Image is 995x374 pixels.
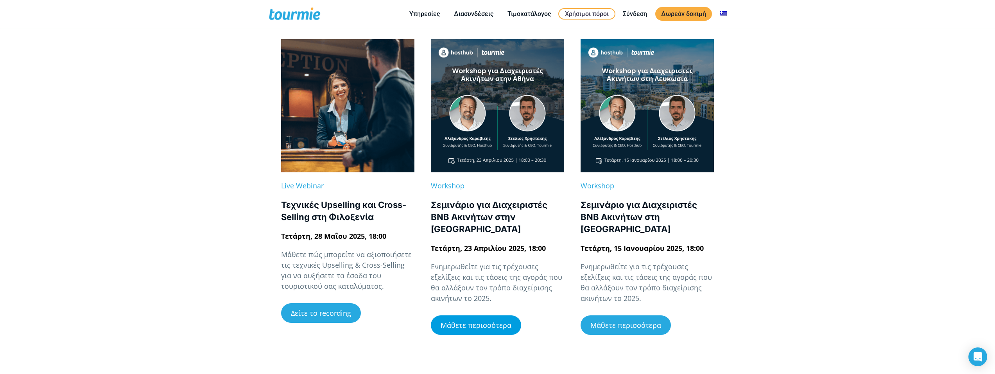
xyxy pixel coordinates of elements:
a: Μάθετε περισσότερα [431,315,521,335]
span: Μάθετε περισσότερα [590,322,661,329]
p: Μάθετε πώς μπορείτε να αξιοποιήσετε τις τεχνικές Upselling & Cross-Selling για να αυξήσετε τα έσο... [281,249,414,292]
a: Δείτε το recording [281,303,361,323]
a: Διασυνδέσεις [448,9,499,19]
div: Open Intercom Messenger [968,347,987,366]
a: Χρήσιμοι πόροι [558,8,615,20]
span: Δείτε το recording [291,310,351,317]
a: Τιμοκατάλογος [502,9,557,19]
span: Workshop [431,181,464,190]
span: Μάθετε περισσότερα [441,322,511,329]
span: Τετάρτη, 23 Απριλίου 2025, 18:00 [431,243,546,253]
div: Σεμινάριο για Διαχειριστές ΒΝΒ Ακινήτων στην [GEOGRAPHIC_DATA] [431,199,564,235]
span: Live Webinar [281,181,324,190]
a: Σύνδεση [617,9,653,19]
p: Ενημερωθείτε για τις τρέχουσες εξελίξεις και τις τάσεις της αγοράς που θα αλλάξουν τον τρόπο διαχ... [431,261,564,304]
span: Workshop [581,181,614,190]
p: Ενημερωθείτε για τις τρέχουσες εξελίξεις και τις τάσεις της αγοράς που θα αλλάξουν τον τρόπο διαχ... [581,261,714,304]
div: Σεμινάριο για Διαχειριστές ΒΝΒ Ακινήτων στη [GEOGRAPHIC_DATA] [581,199,714,235]
a: Μάθετε περισσότερα [581,315,671,335]
a: Υπηρεσίες [403,9,446,19]
span: Τετάρτη, 15 Ιανουαρίου 2025, 18:00 [581,243,704,253]
span: Τετάρτη, 28 Μαΐου 2025, 18:00 [281,231,386,241]
a: Δωρεάν δοκιμή [655,7,712,21]
div: Τεχνικές Upselling και Cross-Selling στη Φιλοξενία [281,199,414,223]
